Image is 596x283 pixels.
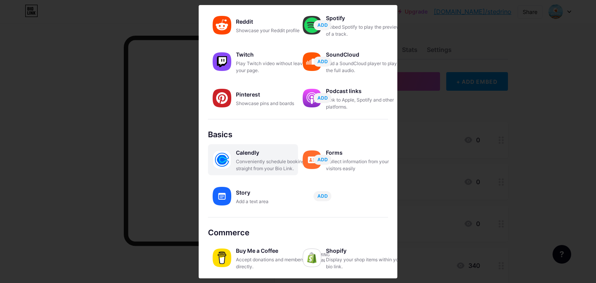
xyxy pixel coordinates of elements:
div: Basics [208,129,388,140]
button: ADD [314,191,331,201]
div: Shopify [326,245,404,256]
div: Forms [326,147,404,158]
span: ADD [317,156,328,163]
img: twitch [213,52,231,71]
div: Twitch [236,49,314,60]
button: ADD [314,20,331,30]
span: ADD [317,193,328,199]
div: Link to Apple, Spotify and other platforms. [326,97,404,110]
div: Reddit [236,16,314,27]
span: ADD [317,58,328,65]
div: Accept donations and memberships directly. [236,256,314,270]
button: ADD [314,93,331,103]
img: soundcloud [303,52,321,71]
div: Podcast links [326,86,404,97]
img: buymeacoffee [213,248,231,267]
img: reddit [213,16,231,35]
div: SoundCloud [326,49,404,60]
img: calendly [213,150,231,169]
button: ADD [314,155,331,165]
div: Showcase your Reddit profile [236,27,314,34]
div: Embed Spotify to play the preview of a track. [326,24,404,38]
img: shopify [303,248,321,267]
div: Conveniently schedule bookings straight from your Bio Link. [236,158,314,172]
span: ADD [317,95,328,101]
div: Collect information from your visitors easily [326,158,404,172]
span: ADD [317,22,328,28]
div: Display your shop items within your bio link. [326,256,404,270]
div: Pinterest [236,89,314,100]
div: Buy Me a Coffee [236,245,314,256]
div: Calendly [236,147,314,158]
img: podcastlinks [303,89,321,107]
img: forms [303,150,321,169]
div: Story [236,187,314,198]
div: Spotify [326,13,404,24]
img: spotify [303,16,321,35]
img: pinterest [213,89,231,107]
div: Add a SoundCloud player to play the full audio. [326,60,404,74]
div: Add a text area [236,198,314,205]
img: story [213,187,231,205]
div: Commerce [208,227,388,238]
button: ADD [314,57,331,67]
div: Showcase pins and boards [236,100,314,107]
div: Play Twitch video without leaving your page. [236,60,314,74]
